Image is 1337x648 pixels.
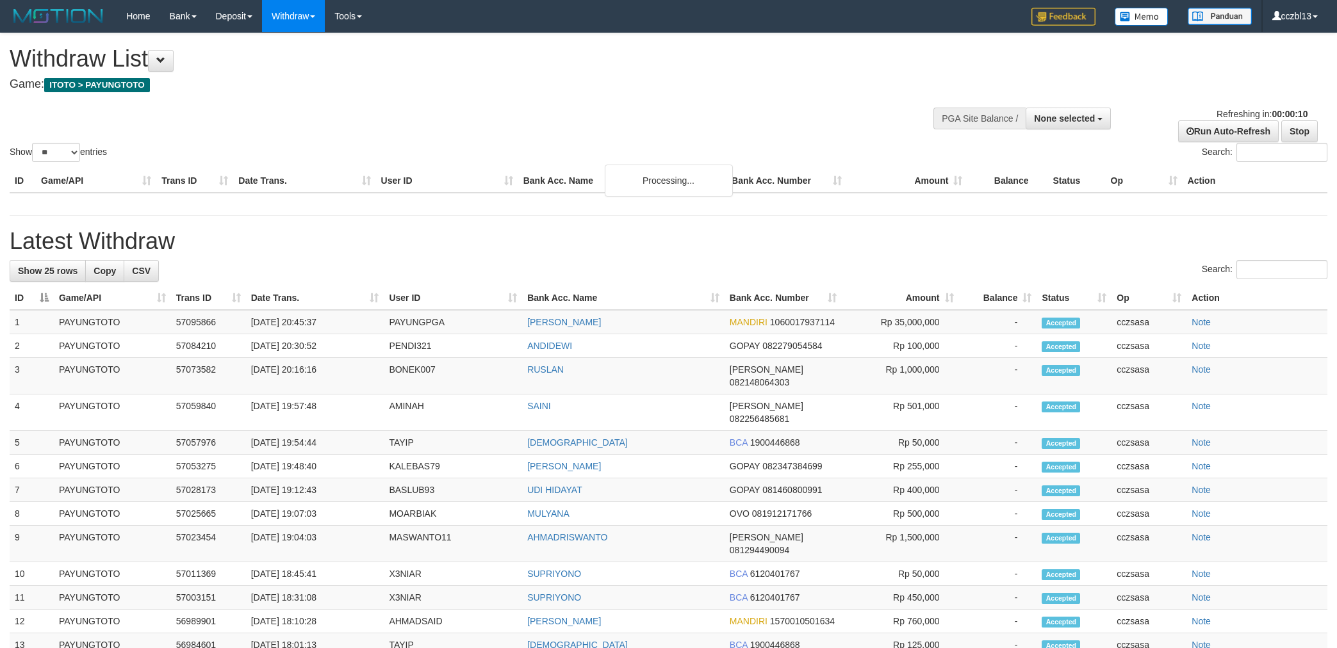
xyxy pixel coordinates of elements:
label: Search: [1202,260,1327,279]
span: Accepted [1042,593,1080,604]
td: - [959,502,1037,526]
td: - [959,586,1037,610]
td: Rp 1,500,000 [842,526,959,562]
th: Trans ID: activate to sort column ascending [171,286,246,310]
td: [DATE] 20:16:16 [246,358,384,394]
h1: Latest Withdraw [10,229,1327,254]
td: 4 [10,394,54,431]
td: 57084210 [171,334,246,358]
span: Accepted [1042,462,1080,473]
select: Showentries [32,143,80,162]
td: Rp 501,000 [842,394,959,431]
span: None selected [1034,113,1095,124]
td: [DATE] 20:30:52 [246,334,384,358]
th: Game/API: activate to sort column ascending [54,286,171,310]
a: AHMADRISWANTO [527,532,607,542]
td: [DATE] 18:31:08 [246,586,384,610]
td: MOARBIAK [384,502,522,526]
td: PAYUNGTOTO [54,358,171,394]
td: cczsasa [1111,455,1186,478]
td: [DATE] 18:45:41 [246,562,384,586]
td: KALEBAS79 [384,455,522,478]
td: [DATE] 19:07:03 [246,502,384,526]
th: Status [1047,169,1105,193]
th: Balance: activate to sort column ascending [959,286,1037,310]
input: Search: [1236,143,1327,162]
td: PAYUNGPGA [384,310,522,334]
th: Bank Acc. Name [518,169,726,193]
span: Accepted [1042,509,1080,520]
a: RUSLAN [527,364,564,375]
td: - [959,358,1037,394]
span: Copy 082347384699 to clipboard [762,461,822,471]
td: Rp 400,000 [842,478,959,502]
td: 57028173 [171,478,246,502]
td: 3 [10,358,54,394]
span: Accepted [1042,401,1080,412]
td: Rp 760,000 [842,610,959,633]
th: Action [1186,286,1327,310]
span: Copy 081294490094 to clipboard [730,545,789,555]
a: Note [1192,569,1211,579]
th: User ID: activate to sort column ascending [384,286,522,310]
span: Copy 1060017937114 to clipboard [770,317,835,327]
a: Note [1192,401,1211,411]
td: [DATE] 19:12:43 [246,478,384,502]
td: PAYUNGTOTO [54,310,171,334]
span: Accepted [1042,438,1080,449]
td: cczsasa [1111,394,1186,431]
td: 6 [10,455,54,478]
td: 9 [10,526,54,562]
span: Accepted [1042,569,1080,580]
span: Copy 6120401767 to clipboard [750,569,800,579]
td: Rp 500,000 [842,502,959,526]
span: GOPAY [730,461,760,471]
th: Bank Acc. Number [726,169,847,193]
td: BASLUB93 [384,478,522,502]
td: cczsasa [1111,586,1186,610]
td: Rp 1,000,000 [842,358,959,394]
td: PAYUNGTOTO [54,526,171,562]
td: 57003151 [171,586,246,610]
a: Note [1192,437,1211,448]
a: Stop [1281,120,1318,142]
td: Rp 50,000 [842,431,959,455]
a: CSV [124,260,159,282]
span: Accepted [1042,318,1080,328]
td: 57025665 [171,502,246,526]
td: AMINAH [384,394,522,431]
th: Date Trans. [233,169,375,193]
td: TAYIP [384,431,522,455]
td: [DATE] 19:04:03 [246,526,384,562]
td: 57023454 [171,526,246,562]
th: Op: activate to sort column ascending [1111,286,1186,310]
td: 11 [10,586,54,610]
span: Copy 6120401767 to clipboard [750,592,800,603]
span: Accepted [1042,485,1080,496]
td: PAYUNGTOTO [54,334,171,358]
a: SUPRIYONO [527,592,581,603]
a: SAINI [527,401,551,411]
th: User ID [376,169,518,193]
td: [DATE] 19:48:40 [246,455,384,478]
span: Copy 1570010501634 to clipboard [770,616,835,626]
a: MULYANA [527,508,570,519]
th: ID [10,169,36,193]
td: AHMADSAID [384,610,522,633]
td: cczsasa [1111,526,1186,562]
a: Note [1192,508,1211,519]
td: 57095866 [171,310,246,334]
td: [DATE] 18:10:28 [246,610,384,633]
a: ANDIDEWI [527,341,572,351]
th: Bank Acc. Name: activate to sort column ascending [522,286,725,310]
td: - [959,478,1037,502]
td: - [959,334,1037,358]
td: 10 [10,562,54,586]
span: Copy 082256485681 to clipboard [730,414,789,424]
td: Rp 255,000 [842,455,959,478]
td: PAYUNGTOTO [54,394,171,431]
td: 7 [10,478,54,502]
td: PAYUNGTOTO [54,455,171,478]
span: CSV [132,266,151,276]
span: [PERSON_NAME] [730,532,803,542]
